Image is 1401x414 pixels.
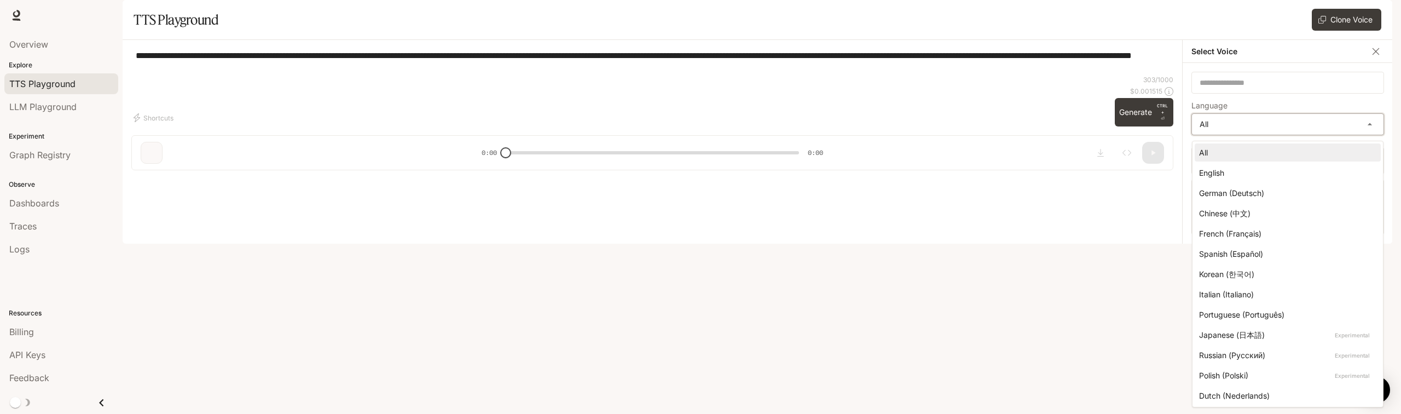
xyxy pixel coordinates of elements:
p: Experimental [1333,371,1372,381]
div: Spanish (Español) [1199,248,1372,260]
div: Dutch (Nederlands) [1199,390,1372,401]
p: Experimental [1333,350,1372,360]
div: French (Français) [1199,228,1372,239]
div: Korean (한국어) [1199,268,1372,280]
div: Chinese (中文) [1199,208,1372,219]
div: Japanese (日本語) [1199,329,1372,341]
div: Portuguese (Português) [1199,309,1372,320]
div: Polish (Polski) [1199,370,1372,381]
div: Russian (Русский) [1199,349,1372,361]
div: English [1199,167,1372,179]
div: Italian (Italiano) [1199,289,1372,300]
div: All [1199,147,1372,158]
div: German (Deutsch) [1199,187,1372,199]
p: Experimental [1333,330,1372,340]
